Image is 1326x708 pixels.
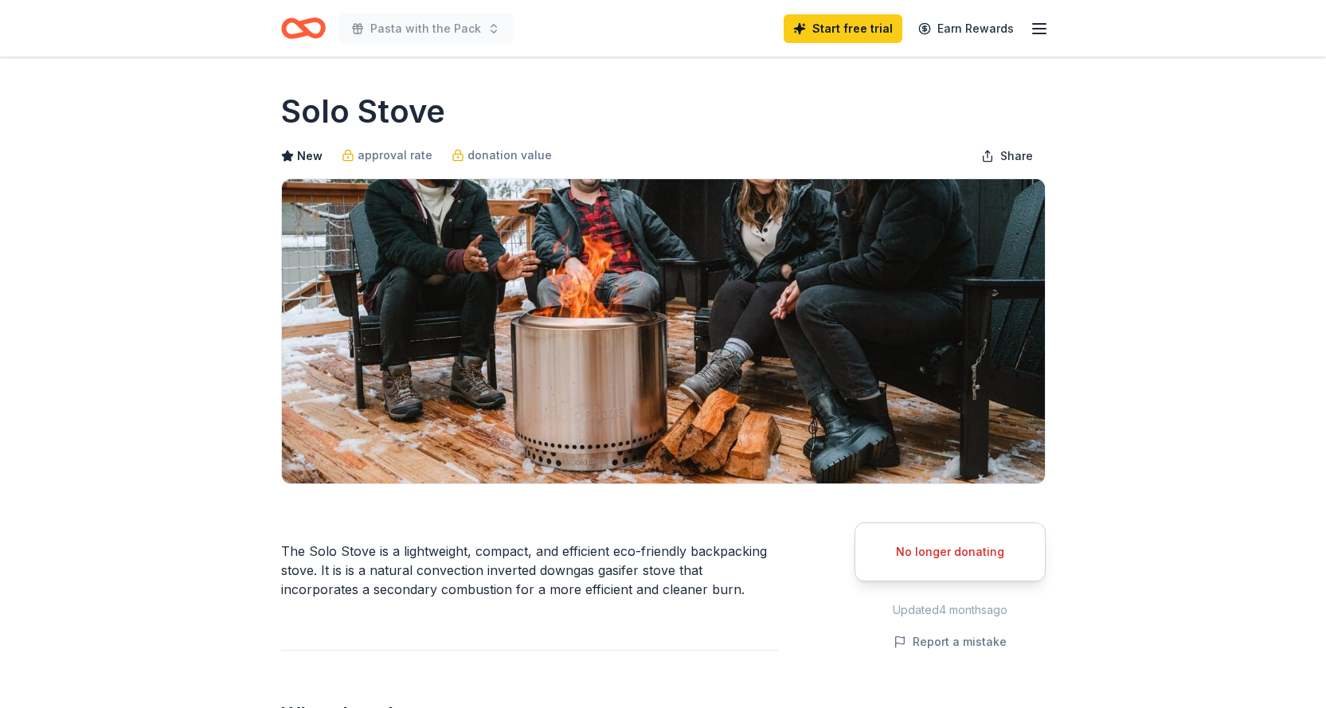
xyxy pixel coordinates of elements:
[467,146,552,165] span: donation value
[342,146,432,165] a: approval rate
[452,146,552,165] a: donation value
[894,632,1007,651] button: Report a mistake
[909,14,1023,43] a: Earn Rewards
[281,542,778,599] div: The Solo Stove is a lightweight, compact, and efficient eco-friendly backpacking stove. It is is ...
[1000,147,1033,166] span: Share
[297,147,323,166] span: New
[281,10,326,47] a: Home
[968,140,1046,172] button: Share
[874,542,1026,561] div: No longer donating
[784,14,902,43] a: Start free trial
[338,13,513,45] button: Pasta with the Pack
[281,89,445,134] h1: Solo Stove
[370,19,481,38] span: Pasta with the Pack
[855,600,1046,620] div: Updated 4 months ago
[282,179,1045,483] img: Image for Solo Stove
[358,146,432,165] span: approval rate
